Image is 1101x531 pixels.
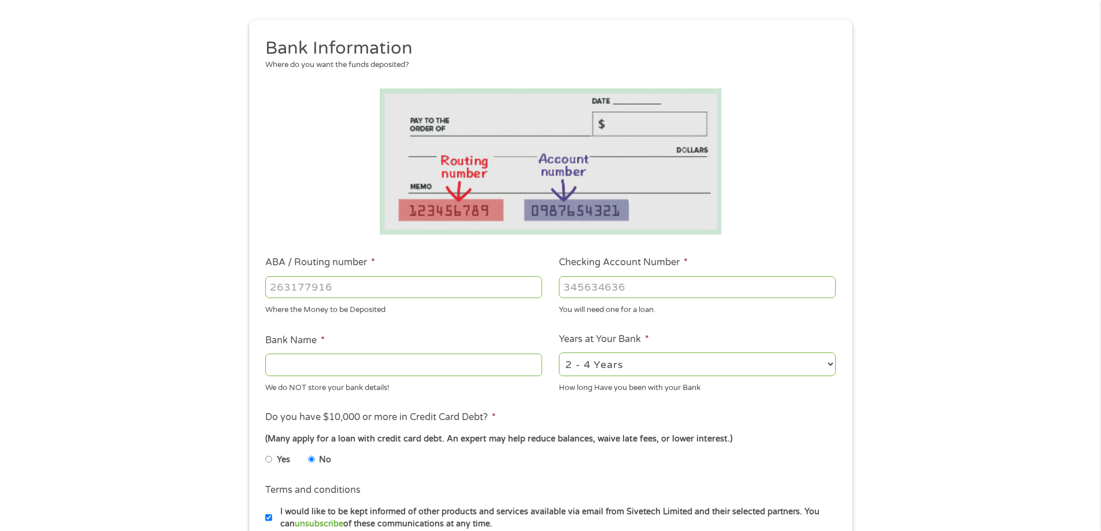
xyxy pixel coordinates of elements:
div: You will need one for a loan. [559,300,836,316]
input: 345634636 [559,276,836,298]
label: Terms and conditions [265,484,361,496]
label: I would like to be kept informed of other products and services available via email from Sivetech... [272,506,839,530]
img: Routing number location [380,88,722,235]
div: (Many apply for a loan with credit card debt. An expert may help reduce balances, waive late fees... [265,433,835,445]
label: No [319,454,331,466]
a: unsubscribe [295,519,343,529]
div: Where the Money to be Deposited [265,300,542,316]
input: 263177916 [265,276,542,298]
label: Yes [277,454,290,466]
label: ABA / Routing number [265,257,375,269]
label: Bank Name [265,335,325,347]
h2: Bank Information [265,37,827,60]
label: Do you have $10,000 or more in Credit Card Debt? [265,411,496,424]
div: Where do you want the funds deposited? [265,60,827,71]
div: How long Have you been with your Bank [559,378,836,393]
div: We do NOT store your bank details! [265,378,542,393]
label: Checking Account Number [559,257,688,269]
label: Years at Your Bank [559,333,649,346]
